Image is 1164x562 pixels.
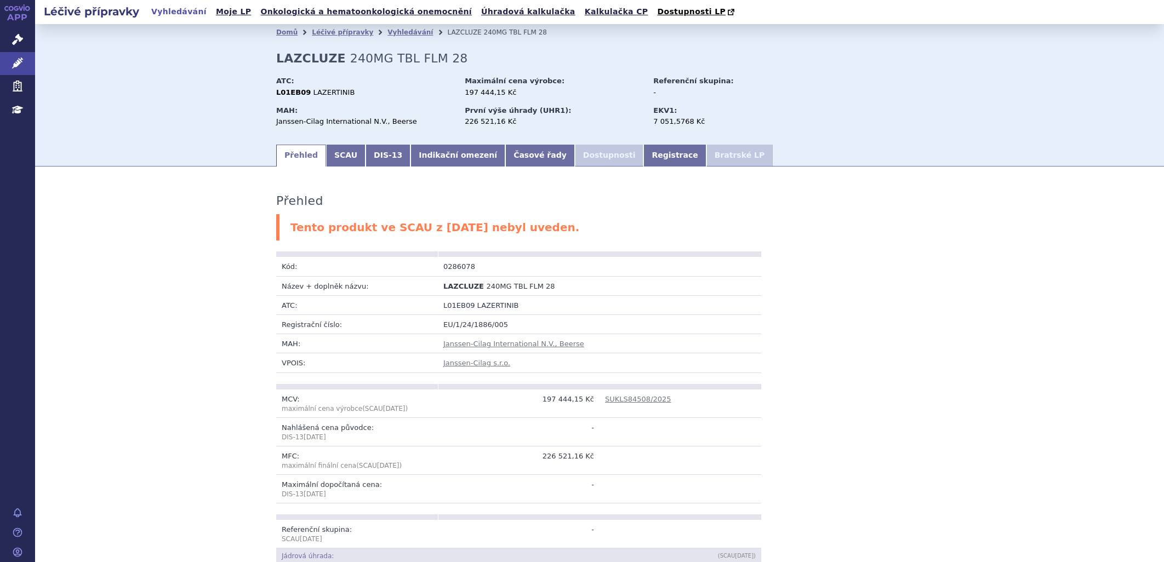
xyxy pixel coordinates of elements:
a: SCAU [326,145,366,167]
span: 240MG TBL FLM 28 [487,282,555,290]
td: - [438,520,600,548]
td: Nahlášená cena původce: [276,417,438,446]
div: 226 521,16 Kč [465,117,643,127]
a: Vyhledávání [148,4,210,19]
strong: LAZCLUZE [276,51,346,65]
strong: ATC: [276,77,294,85]
a: Registrace [643,145,706,167]
p: maximální finální cena [282,461,432,471]
td: 226 521,16 Kč [438,446,600,474]
a: Domů [276,28,298,36]
h2: Léčivé přípravky [35,4,148,19]
span: [DATE] [304,433,326,441]
td: VPOIS: [276,353,438,372]
span: (SCAU ) [356,462,402,469]
span: (SCAU ) [282,405,408,412]
p: DIS-13 [282,433,432,442]
td: 0286078 [438,257,600,276]
p: SCAU [282,535,432,544]
a: Dostupnosti LP [654,4,740,20]
span: [DATE] [304,490,326,498]
a: Úhradová kalkulačka [478,4,579,19]
span: LAZERTINIB [477,301,519,309]
a: DIS-13 [366,145,410,167]
td: Registrační číslo: [276,315,438,334]
a: Léčivé přípravky [312,28,373,36]
h3: Přehled [276,194,323,208]
div: Janssen-Cilag International N.V., Beerse [276,117,454,127]
td: ATC: [276,295,438,314]
div: - [653,88,777,98]
a: Kalkulačka CP [581,4,652,19]
p: DIS-13 [282,490,432,499]
span: 240MG TBL FLM 28 [484,28,547,36]
td: Název + doplněk názvu: [276,276,438,295]
span: (SCAU ) [718,553,756,559]
td: EU/1/24/1886/005 [438,315,761,334]
div: 7 051,5768 Kč [653,117,777,127]
div: 197 444,15 Kč [465,88,643,98]
span: LAZCLUZE [443,282,484,290]
span: [DATE] [377,462,400,469]
span: [DATE] [383,405,406,412]
td: 197 444,15 Kč [438,389,600,418]
span: LAZERTINIB [313,88,355,96]
span: [DATE] [735,553,754,559]
strong: L01EB09 [276,88,311,96]
td: - [438,474,600,503]
td: - [438,417,600,446]
strong: EKV1: [653,106,677,114]
td: Kód: [276,257,438,276]
a: Onkologická a hematoonkologická onemocnění [257,4,475,19]
td: MAH: [276,334,438,353]
a: Indikační omezení [410,145,505,167]
a: Časové řady [505,145,575,167]
a: Přehled [276,145,326,167]
strong: První výše úhrady (UHR1): [465,106,571,114]
span: maximální cena výrobce [282,405,362,412]
a: Vyhledávání [387,28,433,36]
div: Tento produkt ve SCAU z [DATE] nebyl uveden. [276,214,923,241]
td: MCV: [276,389,438,418]
td: Maximální dopočítaná cena: [276,474,438,503]
span: LAZCLUZE [447,28,481,36]
a: Janssen-Cilag International N.V., Beerse [443,340,584,348]
strong: Referenční skupina: [653,77,733,85]
td: MFC: [276,446,438,474]
a: Moje LP [213,4,254,19]
strong: MAH: [276,106,298,114]
a: Janssen-Cilag s.r.o. [443,359,510,367]
span: [DATE] [300,535,322,543]
a: SUKLS84508/2025 [605,395,671,403]
td: Referenční skupina: [276,520,438,548]
span: 240MG TBL FLM 28 [350,51,468,65]
span: L01EB09 [443,301,475,309]
span: Dostupnosti LP [657,7,726,16]
strong: Maximální cena výrobce: [465,77,564,85]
